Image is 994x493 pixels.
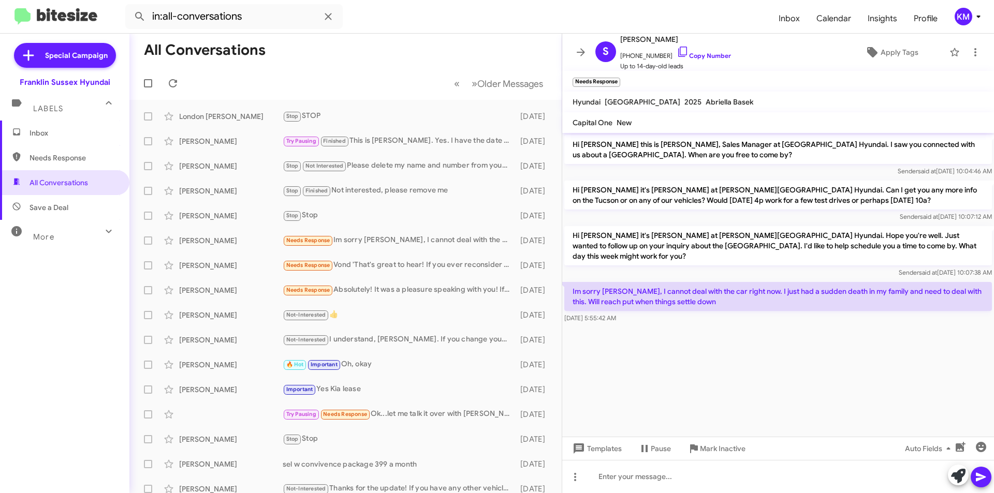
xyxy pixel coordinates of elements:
span: Important [311,361,338,368]
a: Insights [859,4,905,34]
div: Yes Kia lease [283,383,515,395]
div: KM [955,8,972,25]
span: Finished [305,187,328,194]
div: [DATE] [515,111,553,122]
span: [PHONE_NUMBER] [620,46,731,61]
span: [PERSON_NAME] [620,33,731,46]
p: Hi [PERSON_NAME] this is [PERSON_NAME], Sales Manager at [GEOGRAPHIC_DATA] Hyundai. I saw you con... [564,135,992,164]
div: [DATE] [515,459,553,469]
small: Needs Response [573,78,620,87]
a: Calendar [808,4,859,34]
div: London [PERSON_NAME] [179,111,283,122]
span: » [472,77,477,90]
span: Finished [323,138,346,144]
span: Pause [651,439,671,458]
span: Not-Interested [286,336,326,343]
span: New [617,118,632,127]
div: [PERSON_NAME] [179,459,283,469]
div: [PERSON_NAME] [179,310,283,320]
span: Needs Response [286,287,330,293]
div: [DATE] [515,409,553,420]
p: Hi [PERSON_NAME] it's [PERSON_NAME] at [PERSON_NAME][GEOGRAPHIC_DATA] Hyundai. Hope you're well. ... [564,226,992,265]
div: [DATE] [515,310,553,320]
button: KM [946,8,983,25]
span: Stop [286,113,299,119]
div: [PERSON_NAME] [179,136,283,146]
p: Im sorry [PERSON_NAME], I cannot deal with the car right now. I just had a sudden death in my fam... [564,282,992,311]
div: [PERSON_NAME] [179,360,283,370]
a: Inbox [770,4,808,34]
span: Needs Response [286,237,330,244]
button: Pause [630,439,679,458]
div: [PERSON_NAME] [179,335,283,345]
div: [DATE] [515,260,553,271]
span: Stop [286,187,299,194]
span: Hyundai [573,97,601,107]
span: said at [920,213,938,220]
span: Labels [33,104,63,113]
div: I understand, [PERSON_NAME]. If you change your mind or have any questions in the future, feel fr... [283,334,515,346]
span: Not-Interested [286,485,326,492]
div: Oh, okay [283,358,515,370]
span: Older Messages [477,78,543,89]
div: Stop [283,433,515,445]
div: 👍 [283,309,515,321]
span: Sender [DATE] 10:04:46 AM [898,167,992,175]
div: Vond 'That's great to hear! If you ever reconsider or have any questions about your car, feel fre... [283,259,515,271]
span: « [454,77,460,90]
input: Search [125,4,343,29]
div: Please delete my name and number from your records. We have already committed to buying another c... [283,160,515,172]
button: Next [465,73,549,94]
div: Stop [283,210,515,221]
a: Profile [905,4,946,34]
div: [PERSON_NAME] [179,211,283,221]
a: Copy Number [677,52,731,59]
span: Templates [571,439,622,458]
div: [DATE] [515,360,553,370]
button: Mark Inactive [679,439,754,458]
div: [DATE] [515,434,553,444]
div: Absolutely! It was a pleasure speaking with you! If all goes well my generally frugal nephew will... [283,284,515,296]
span: Abriella Basek [706,97,753,107]
span: 2025 [684,97,701,107]
span: Capital One [573,118,612,127]
span: Stop [286,162,299,169]
span: S [603,43,609,60]
span: Important [286,386,313,393]
span: [DATE] 5:55:42 AM [564,314,616,322]
span: Try Pausing [286,138,316,144]
span: Special Campaign [45,50,108,61]
div: [PERSON_NAME] [179,186,283,196]
span: Needs Response [323,411,367,417]
span: [GEOGRAPHIC_DATA] [605,97,680,107]
button: Templates [562,439,630,458]
span: said at [918,167,936,175]
div: [PERSON_NAME] [179,161,283,171]
span: Sender [DATE] 10:07:12 AM [900,213,992,220]
div: Ok...let me talk it over with [PERSON_NAME] will get back to you. [283,408,515,420]
div: [DATE] [515,161,553,171]
div: [DATE] [515,211,553,221]
span: Needs Response [286,262,330,268]
span: Stop [286,436,299,442]
span: Mark Inactive [700,439,745,458]
span: Inbox [30,128,118,138]
button: Previous [448,73,466,94]
div: Not interested, please remove me [283,185,515,197]
span: Auto Fields [905,439,955,458]
div: Franklin Sussex Hyundai [20,77,110,87]
span: Sender [DATE] 10:07:38 AM [899,268,992,276]
div: [DATE] [515,285,553,295]
div: [DATE] [515,136,553,146]
span: Save a Deal [30,202,68,213]
button: Apply Tags [838,43,944,62]
div: [DATE] [515,186,553,196]
div: sel w convivence package 399 a month [283,459,515,469]
span: Not-Interested [286,311,326,318]
div: [DATE] [515,384,553,395]
button: Auto Fields [897,439,963,458]
p: Hi [PERSON_NAME] it's [PERSON_NAME] at [PERSON_NAME][GEOGRAPHIC_DATA] Hyundai. Can I get you any ... [564,181,992,210]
